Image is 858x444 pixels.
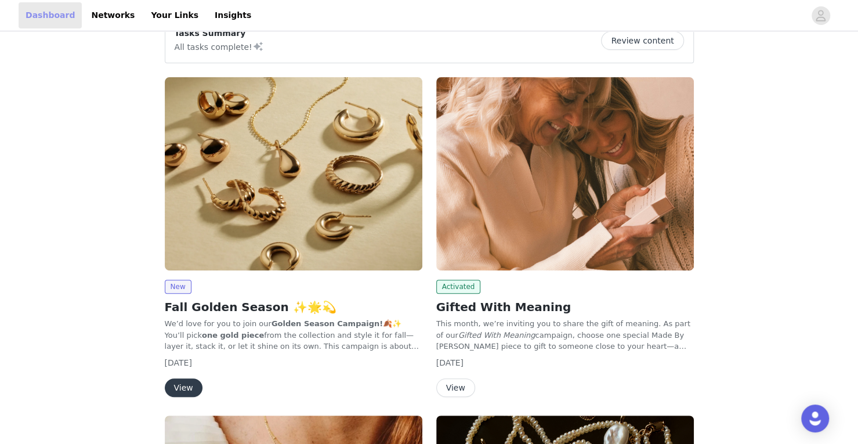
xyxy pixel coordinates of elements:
[165,280,191,294] span: New
[458,331,535,340] em: Gifted With Meaning
[436,77,694,270] img: Made by Mary
[436,358,464,367] span: [DATE]
[801,405,829,432] div: Open Intercom Messenger
[84,2,142,28] a: Networks
[165,298,422,316] h2: Fall Golden Season ✨🌟💫
[436,298,694,316] h2: Gifted With Meaning
[19,2,82,28] a: Dashboard
[165,318,422,352] p: We’d love for you to join our 🍂✨ You’ll pick from the collection and style it for fall—layer it, ...
[165,378,202,397] button: View
[208,2,258,28] a: Insights
[165,358,192,367] span: [DATE]
[436,378,475,397] button: View
[175,27,264,39] p: Tasks Summary
[436,318,694,352] p: This month, we’re inviting you to share the gift of meaning. As part of our campaign, choose one ...
[165,384,202,392] a: View
[436,280,481,294] span: Activated
[271,319,383,328] strong: Golden Season Campaign!
[165,77,422,270] img: Made by Mary
[436,384,475,392] a: View
[144,2,205,28] a: Your Links
[202,331,264,340] strong: one gold piece
[175,39,264,53] p: All tasks complete!
[815,6,826,25] div: avatar
[601,31,683,50] button: Review content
